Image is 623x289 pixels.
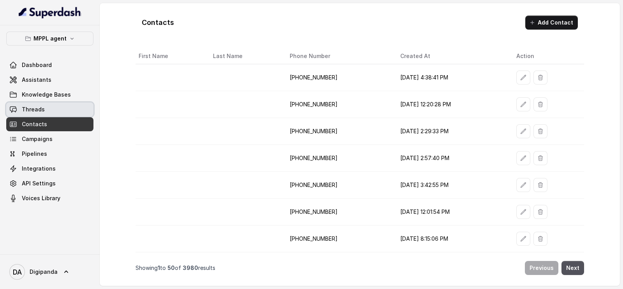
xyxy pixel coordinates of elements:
a: API Settings [6,176,93,190]
span: Digipanda [30,268,58,276]
a: Threads [6,102,93,116]
th: Phone Number [283,48,394,64]
span: Assistants [22,76,51,84]
td: [PHONE_NUMBER] [283,118,394,145]
span: Voices Library [22,194,60,202]
span: 1 [158,264,160,271]
button: Add Contact [525,16,578,30]
td: [DATE] 8:15:06 PM [394,226,510,252]
button: MPPL agent [6,32,93,46]
td: [PHONE_NUMBER] [283,172,394,199]
th: First Name [136,48,207,64]
a: Assistants [6,73,93,87]
p: MPPL agent [33,34,67,43]
a: Contacts [6,117,93,131]
span: Knowledge Bases [22,91,71,99]
td: [DATE] 4:49:54 PM [394,252,510,279]
a: Knowledge Bases [6,88,93,102]
span: Threads [22,106,45,113]
td: [DATE] 2:57:40 PM [394,145,510,172]
td: [DATE] 3:42:55 PM [394,172,510,199]
h1: Contacts [142,16,174,29]
th: Action [510,48,584,64]
td: [PHONE_NUMBER] [283,64,394,91]
text: DA [13,268,22,276]
button: Previous [525,261,558,275]
a: Digipanda [6,261,93,283]
td: [DATE] 12:20:28 PM [394,91,510,118]
span: Integrations [22,165,56,173]
a: Voices Library [6,191,93,205]
td: [PHONE_NUMBER] [283,252,394,279]
td: [DATE] 12:01:54 PM [394,199,510,226]
nav: Pagination [136,256,584,280]
td: [PHONE_NUMBER] [283,199,394,226]
span: 3980 [183,264,198,271]
span: 50 [167,264,175,271]
span: Dashboard [22,61,52,69]
a: Campaigns [6,132,93,146]
td: [DATE] 4:38:41 PM [394,64,510,91]
a: Integrations [6,162,93,176]
a: Dashboard [6,58,93,72]
span: Pipelines [22,150,47,158]
a: Pipelines [6,147,93,161]
th: Last Name [207,48,283,64]
span: Campaigns [22,135,53,143]
td: [PHONE_NUMBER] [283,226,394,252]
button: Next [561,261,584,275]
td: [PHONE_NUMBER] [283,91,394,118]
img: light.svg [19,6,81,19]
th: Created At [394,48,510,64]
td: [DATE] 2:29:33 PM [394,118,510,145]
span: API Settings [22,180,56,187]
p: Showing to of results [136,264,215,272]
td: [PHONE_NUMBER] [283,145,394,172]
span: Contacts [22,120,47,128]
